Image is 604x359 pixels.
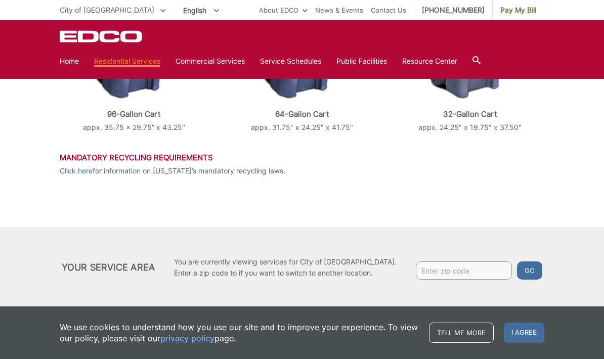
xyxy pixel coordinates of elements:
[228,122,376,133] p: appx. 31.75" x 24.25" x 41.75"
[416,261,512,280] input: Enter zip code
[371,5,406,16] a: Contact Us
[429,323,494,343] a: Tell me more
[517,261,542,280] button: Go
[504,323,544,343] span: I agree
[174,256,397,279] p: You are currently viewing services for City of [GEOGRAPHIC_DATA]. Enter a zip code to if you want...
[94,56,160,67] a: Residential Services
[260,56,321,67] a: Service Schedules
[500,5,536,16] span: Pay My Bill
[396,122,544,133] p: appx. 24.25" x 19.75" x 37.50"
[60,165,93,176] a: Click here
[176,2,227,19] span: English
[62,262,155,273] h2: Your Service Area
[176,56,245,67] a: Commercial Services
[60,30,144,42] a: EDCD logo. Return to the homepage.
[402,56,457,67] a: Resource Center
[60,153,544,162] h3: Mandatory Recycling Requirements
[160,333,214,344] a: privacy policy
[60,56,79,67] a: Home
[336,56,387,67] a: Public Facilities
[315,5,363,16] a: News & Events
[259,5,308,16] a: About EDCO
[228,110,376,119] p: 64-Gallon Cart
[60,110,208,119] p: 96-Gallon Cart
[60,165,544,176] p: for information on [US_STATE]’s mandatory recycling laws.
[60,122,208,133] p: appx. 35.75 x 29.75” x 43.25"
[396,110,544,119] p: 32-Gallon Cart
[60,6,154,14] span: City of [GEOGRAPHIC_DATA]
[60,322,419,344] p: We use cookies to understand how you use our site and to improve your experience. To view our pol...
